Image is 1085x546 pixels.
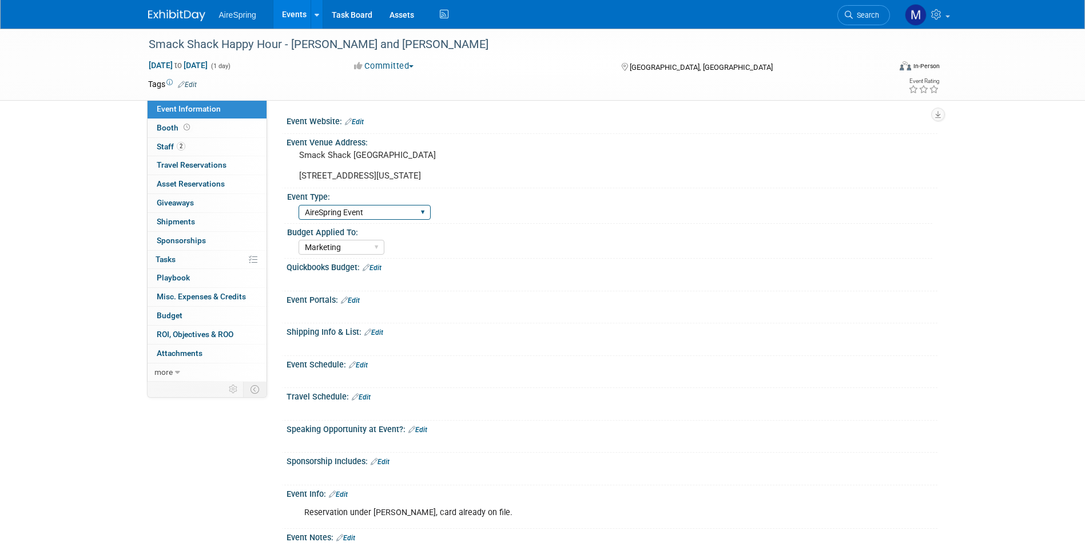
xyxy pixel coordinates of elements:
img: Mariana Bolanos [905,4,927,26]
a: Edit [345,118,364,126]
a: Edit [349,361,368,369]
span: Travel Reservations [157,160,226,169]
div: Event Rating [908,78,939,84]
div: Budget Applied To: [287,224,932,238]
span: Budget [157,311,182,320]
a: Edit [341,296,360,304]
span: to [173,61,184,70]
a: Sponsorships [148,232,267,250]
a: Attachments [148,345,267,363]
span: Staff [157,142,185,151]
div: Event Portals: [287,291,937,306]
span: [DATE] [DATE] [148,60,208,70]
a: Edit [371,458,390,466]
span: Event Information [157,104,221,113]
span: Misc. Expenses & Credits [157,292,246,301]
div: Event Schedule: [287,356,937,371]
span: Giveaways [157,198,194,207]
span: Booth [157,123,192,132]
span: Playbook [157,273,190,282]
span: Attachments [157,349,202,358]
a: Playbook [148,269,267,287]
a: Shipments [148,213,267,231]
a: Misc. Expenses & Credits [148,288,267,306]
a: Event Information [148,100,267,118]
a: Edit [178,81,197,89]
a: Travel Reservations [148,156,267,175]
a: Edit [363,264,381,272]
div: Event Venue Address: [287,134,937,148]
span: ROI, Objectives & ROO [157,330,233,339]
span: 2 [177,142,185,151]
span: Tasks [156,255,176,264]
img: Format-Inperson.png [900,61,911,70]
span: Booth not reserved yet [181,123,192,132]
span: Shipments [157,217,195,226]
div: Sponsorship Includes: [287,453,937,468]
a: more [148,363,267,382]
td: Tags [148,78,197,90]
div: Event Format [822,60,940,77]
a: Tasks [148,251,267,269]
pre: Smack Shack [GEOGRAPHIC_DATA] [STREET_ADDRESS][US_STATE] [299,150,545,181]
button: Committed [350,60,418,72]
a: Booth [148,119,267,137]
div: Event Type: [287,188,932,203]
div: Event Info: [287,485,937,500]
span: Sponsorships [157,236,206,245]
div: Smack Shack Happy Hour - [PERSON_NAME] and [PERSON_NAME] [145,34,873,55]
div: Travel Schedule: [287,388,937,403]
img: ExhibitDay [148,10,205,21]
div: Shipping Info & List: [287,323,937,338]
td: Toggle Event Tabs [243,382,267,397]
a: Edit [352,393,371,401]
span: [GEOGRAPHIC_DATA], [GEOGRAPHIC_DATA] [630,63,773,72]
span: Search [853,11,879,19]
a: Budget [148,307,267,325]
div: Reservation under [PERSON_NAME], card already on file. [296,501,812,524]
div: Quickbooks Budget: [287,259,937,274]
span: more [154,367,173,377]
span: AireSpring [219,10,256,19]
div: In-Person [913,62,940,70]
span: Asset Reservations [157,179,225,188]
td: Personalize Event Tab Strip [224,382,244,397]
div: Event Notes: [287,529,937,544]
span: (1 day) [210,62,230,70]
a: Search [837,5,890,25]
div: Speaking Opportunity at Event?: [287,421,937,436]
a: Edit [329,490,348,498]
a: ROI, Objectives & ROO [148,326,267,344]
a: Asset Reservations [148,175,267,193]
a: Giveaways [148,194,267,212]
a: Staff2 [148,138,267,156]
a: Edit [408,426,427,434]
a: Edit [364,329,383,337]
a: Edit [336,534,355,542]
div: Event Website: [287,113,937,128]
